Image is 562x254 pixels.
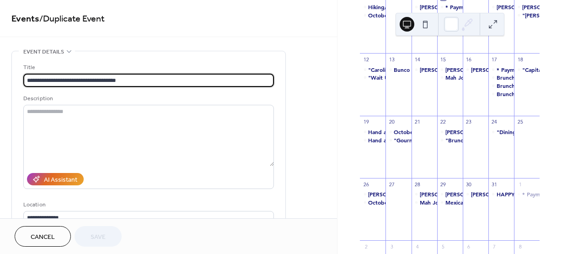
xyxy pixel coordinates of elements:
[368,66,455,74] div: "Carolina Mustangs" Supper Club
[437,128,463,136] div: Sheryl Riley - Happy Birthday!
[437,136,463,144] div: "Brunch Buddies" Gathering - Hosted by Mindy Burgin
[420,199,477,206] div: Mah Jongg Gathering
[388,181,395,188] div: 27
[514,190,540,198] div: * Payment Due By Today - "Holiday Pops" and the NC Symphony (On December 13th)
[437,199,463,206] div: Mexican Training Gathering
[414,119,421,125] div: 21
[412,3,437,11] div: Amy Harder - Happy Birthday!
[445,66,538,74] div: [PERSON_NAME] - Happy Birthday!
[368,190,461,198] div: [PERSON_NAME] - Happy Birthday!
[360,66,385,74] div: "Carolina Mustangs" Supper Club
[420,190,511,198] div: [PERSON_NAME]- Happy Birthday!
[488,128,514,136] div: "Dining Carolina Pines" Supper Club
[497,90,561,98] div: Brunch Bunch Gathering
[488,190,514,198] div: HAPPY HALLOWEEN!
[514,11,540,19] div: "Carolina Lilies" Supper Club
[360,3,385,11] div: Hiking/Walking Group Outing
[445,74,503,81] div: Mah Jongg Gathering
[488,82,514,90] div: Brunch Brunch Gathering - Hosted by Sophia Curtis
[360,190,385,198] div: Kathy Mackintosh - Happy Birthday!
[463,190,488,198] div: Margaret Murphy - Happy Birthday!
[514,66,540,74] div: "Capital City Diners" Supper Club
[445,190,538,198] div: [PERSON_NAME] - Happy Birthday!
[11,10,39,28] a: Events
[368,199,500,206] div: October Group Brunch and Member Birthdays # 2
[497,74,561,81] div: Brunch Bunch Gathering
[488,90,514,98] div: Brunch Bunch Gathering
[440,181,447,188] div: 29
[27,173,84,185] button: AI Assistant
[437,74,463,81] div: Mah Jongg Gathering
[420,11,489,19] div: [GEOGRAPHIC_DATA] Tour
[394,128,459,136] div: October Member Mingle
[437,190,463,198] div: Susan Schmidt - Happy Birthday!
[394,66,438,74] div: Bunco Gathering
[488,3,514,11] div: Sherry Adamson - Happy Birthday!
[440,119,447,125] div: 22
[23,94,272,103] div: Description
[360,136,385,144] div: Hand and Foot - Cary Group
[44,175,77,185] div: AI Assistant
[368,136,476,144] div: Hand and Foot - [PERSON_NAME] Group
[368,74,473,81] div: "Wait Until Dark" - Theater Performance
[414,243,421,250] div: 4
[385,128,411,136] div: October Member Mingle
[368,3,446,11] div: Hiking/Walking Group Outing
[385,136,411,144] div: "Gourmet Grapes" Supper Club
[491,119,498,125] div: 24
[497,190,535,198] div: HAPPY [DATE]!
[437,3,463,11] div: * Payment Due Date : NC Chinese Lantern Festival (December 10th)
[388,56,395,63] div: 13
[420,66,513,74] div: [PERSON_NAME] - Happy Birthday!
[23,200,272,210] div: Location
[39,10,105,28] span: / Duplicate Event
[23,47,64,57] span: Event details
[440,56,447,63] div: 15
[414,181,421,188] div: 28
[445,128,538,136] div: [PERSON_NAME] - Happy Birthday!
[466,56,472,63] div: 16
[412,190,437,198] div: Sally Shaver- Happy Birthday!
[491,181,498,188] div: 31
[363,119,369,125] div: 19
[491,243,498,250] div: 7
[420,3,513,11] div: [PERSON_NAME] - Happy Birthday!
[466,181,472,188] div: 30
[23,63,272,72] div: Title
[363,181,369,188] div: 26
[368,128,450,136] div: Hand and Foot - Raleigh Group
[388,119,395,125] div: 20
[466,243,472,250] div: 6
[463,66,488,74] div: Carol Cimo - Happy Birthday!
[445,199,517,206] div: Mexican Training Gathering
[31,232,55,242] span: Cancel
[394,136,477,144] div: "Gourmet Grapes" Supper Club
[363,56,369,63] div: 12
[414,56,421,63] div: 14
[440,243,447,250] div: 5
[368,11,500,19] div: October Group Brunch and Member Birthdays # 1
[517,243,524,250] div: 8
[360,74,385,81] div: "Wait Until Dark" - Theater Performance
[412,66,437,74] div: Celeste Anderson - Happy Birthday!
[385,66,411,74] div: Bunco Gathering
[360,128,385,136] div: Hand and Foot - Raleigh Group
[15,226,71,247] button: Cancel
[466,119,472,125] div: 23
[437,66,463,74] div: Barbara King - Happy Birthday!
[517,56,524,63] div: 18
[491,56,498,63] div: 17
[360,199,385,206] div: October Group Brunch and Member Birthdays # 2
[363,243,369,250] div: 2
[412,199,437,206] div: Mah Jongg Gathering
[360,11,385,19] div: October Group Brunch and Member Birthdays # 1
[412,11,437,19] div: Raleigh Capitol Building Tour
[488,66,514,74] div: * Payment Due By Today: TR Presents.....Whitney Houston (On November 2nd)
[517,181,524,188] div: 1
[388,243,395,250] div: 3
[514,3,540,11] div: Janet Smith - Happy Birthday!
[488,74,514,81] div: Brunch Bunch Gathering
[517,119,524,125] div: 25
